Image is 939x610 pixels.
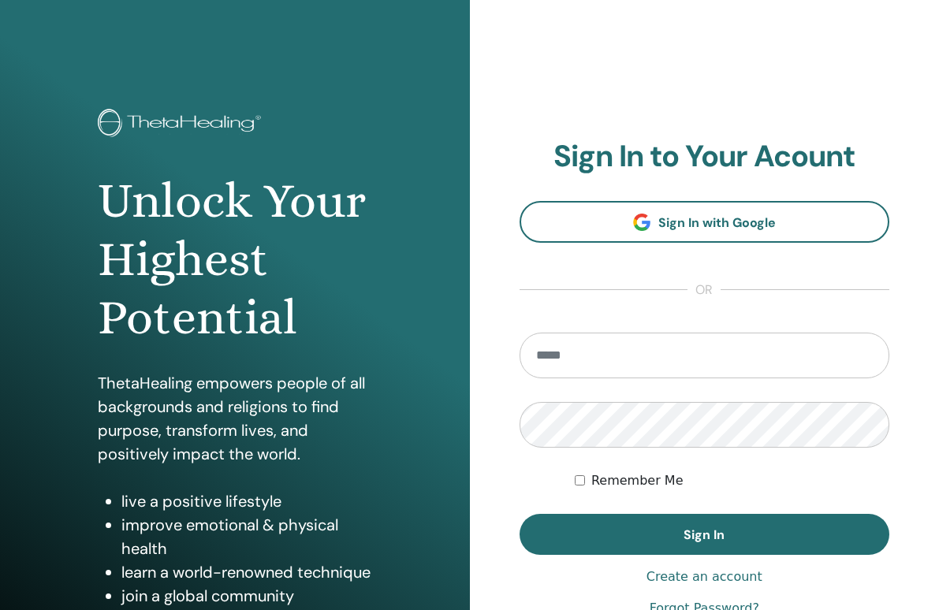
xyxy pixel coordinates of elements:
[121,584,371,608] li: join a global community
[520,139,890,175] h2: Sign In to Your Acount
[98,172,371,348] h1: Unlock Your Highest Potential
[575,471,889,490] div: Keep me authenticated indefinitely or until I manually logout
[684,526,725,543] span: Sign In
[520,201,890,243] a: Sign In with Google
[121,560,371,584] li: learn a world-renowned technique
[591,471,684,490] label: Remember Me
[121,489,371,513] li: live a positive lifestyle
[520,514,890,555] button: Sign In
[658,214,776,231] span: Sign In with Google
[121,513,371,560] li: improve emotional & physical health
[646,567,762,586] a: Create an account
[98,371,371,466] p: ThetaHealing empowers people of all backgrounds and religions to find purpose, transform lives, a...
[687,281,721,299] span: or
